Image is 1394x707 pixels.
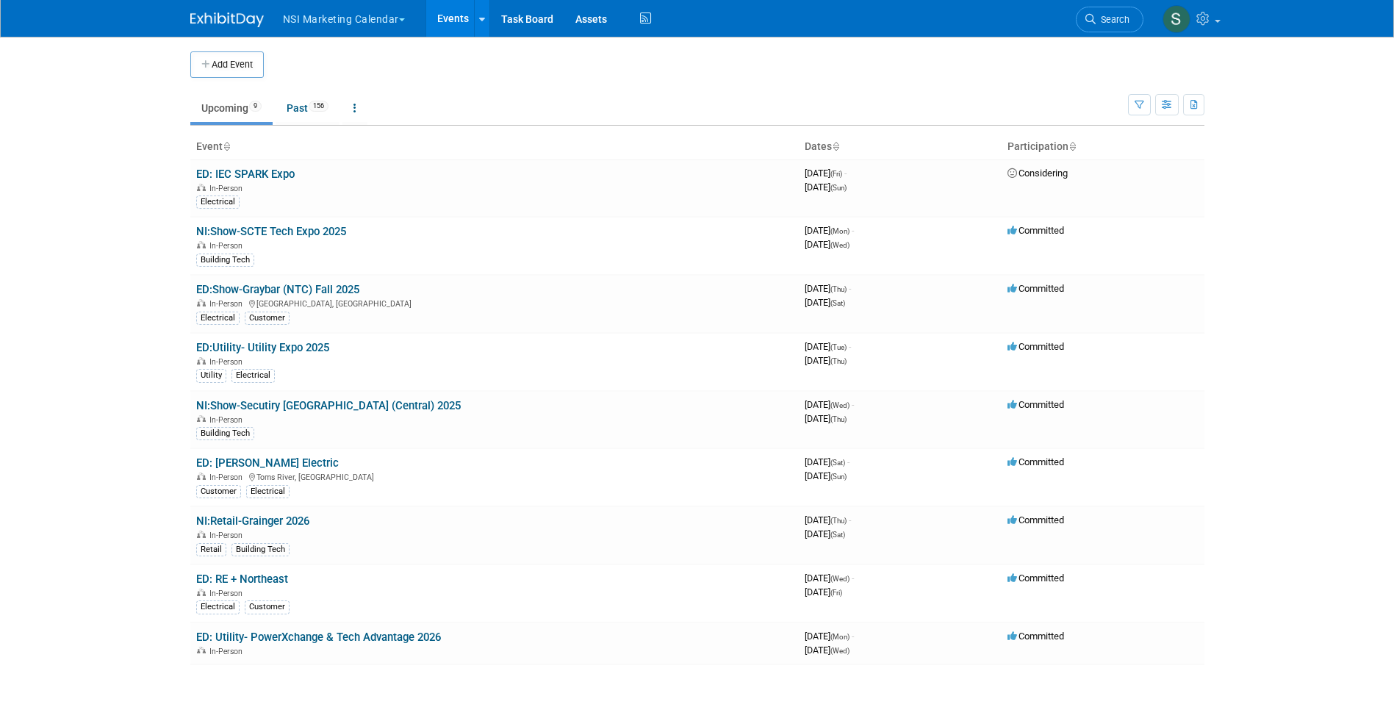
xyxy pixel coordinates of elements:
img: In-Person Event [197,184,206,191]
th: Dates [799,134,1002,159]
img: In-Person Event [197,531,206,538]
img: In-Person Event [197,473,206,480]
div: Electrical [246,485,290,498]
span: (Thu) [830,357,847,365]
div: Utility [196,369,226,382]
span: (Wed) [830,647,849,655]
span: Committed [1007,631,1064,642]
button: Add Event [190,51,264,78]
span: (Wed) [830,241,849,249]
span: In-Person [209,473,247,482]
div: [GEOGRAPHIC_DATA], [GEOGRAPHIC_DATA] [196,297,793,309]
img: In-Person Event [197,357,206,365]
span: - [847,456,849,467]
span: [DATE] [805,182,847,193]
span: (Sat) [830,459,845,467]
span: [DATE] [805,456,849,467]
span: [DATE] [805,528,845,539]
span: - [849,283,851,294]
a: ED: [PERSON_NAME] Electric [196,456,339,470]
a: ED: IEC SPARK Expo [196,168,295,181]
div: Retail [196,543,226,556]
span: 9 [249,101,262,112]
span: [DATE] [805,573,854,584]
span: (Thu) [830,285,847,293]
div: Electrical [231,369,275,382]
span: [DATE] [805,283,851,294]
a: NI:Show-SCTE Tech Expo 2025 [196,225,346,238]
span: In-Person [209,589,247,598]
span: (Wed) [830,401,849,409]
div: Building Tech [196,427,254,440]
span: [DATE] [805,168,847,179]
img: Stephanie Strange [1163,5,1190,33]
span: [DATE] [805,225,854,236]
div: Customer [245,312,290,325]
span: [DATE] [805,341,851,352]
span: In-Person [209,357,247,367]
span: (Thu) [830,517,847,525]
div: Toms River, [GEOGRAPHIC_DATA] [196,470,793,482]
a: ED: RE + Northeast [196,573,288,586]
a: NI:Show-Secutiry [GEOGRAPHIC_DATA] (Central) 2025 [196,399,461,412]
a: Past156 [276,94,339,122]
span: In-Person [209,531,247,540]
div: Electrical [196,312,240,325]
img: In-Person Event [197,589,206,596]
img: In-Person Event [197,647,206,654]
span: Considering [1007,168,1068,179]
span: In-Person [209,241,247,251]
span: (Sun) [830,184,847,192]
span: In-Person [209,415,247,425]
span: - [844,168,847,179]
span: - [852,631,854,642]
span: - [852,573,854,584]
span: (Sun) [830,473,847,481]
span: In-Person [209,184,247,193]
span: Search [1096,14,1129,25]
a: ED:Show-Graybar (NTC) Fall 2025 [196,283,359,296]
span: In-Person [209,299,247,309]
a: Sort by Event Name [223,140,230,152]
span: [DATE] [805,297,845,308]
a: Sort by Participation Type [1068,140,1076,152]
span: - [849,341,851,352]
span: [DATE] [805,413,847,424]
a: Upcoming9 [190,94,273,122]
span: [DATE] [805,514,851,525]
span: (Fri) [830,589,842,597]
div: Electrical [196,195,240,209]
img: In-Person Event [197,241,206,248]
span: (Thu) [830,415,847,423]
span: - [849,514,851,525]
a: NI:Retail-Grainger 2026 [196,514,309,528]
span: Committed [1007,225,1064,236]
div: Customer [245,600,290,614]
div: Customer [196,485,241,498]
span: - [852,399,854,410]
span: (Mon) [830,227,849,235]
span: Committed [1007,341,1064,352]
a: Sort by Start Date [832,140,839,152]
a: Search [1076,7,1143,32]
span: [DATE] [805,645,849,656]
span: [DATE] [805,355,847,366]
span: Committed [1007,456,1064,467]
span: (Wed) [830,575,849,583]
img: ExhibitDay [190,12,264,27]
th: Event [190,134,799,159]
span: Committed [1007,573,1064,584]
th: Participation [1002,134,1204,159]
span: (Fri) [830,170,842,178]
div: Building Tech [231,543,290,556]
span: (Sat) [830,531,845,539]
span: (Tue) [830,343,847,351]
span: [DATE] [805,586,842,597]
span: [DATE] [805,631,854,642]
span: Committed [1007,283,1064,294]
img: In-Person Event [197,415,206,423]
span: [DATE] [805,239,849,250]
div: Building Tech [196,254,254,267]
span: Committed [1007,514,1064,525]
span: (Mon) [830,633,849,641]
